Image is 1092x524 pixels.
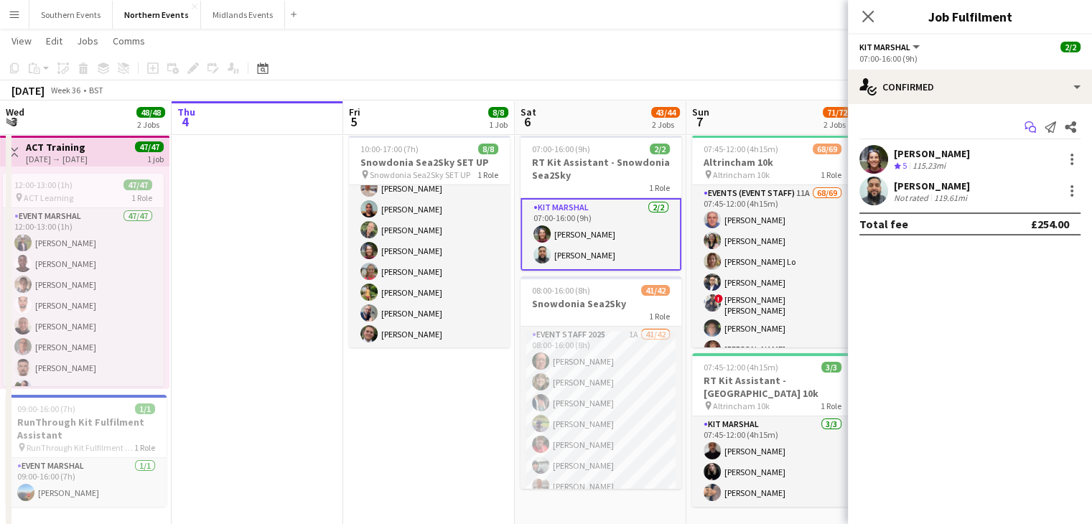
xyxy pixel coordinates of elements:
[1060,42,1081,52] span: 2/2
[175,113,195,130] span: 4
[6,458,167,507] app-card-role: Event Marshal1/109:00-16:00 (7h)[PERSON_NAME]
[650,144,670,154] span: 2/2
[107,32,151,50] a: Comms
[813,144,841,154] span: 68/69
[26,154,88,164] div: [DATE] → [DATE]
[692,135,853,347] app-job-card: 07:45-12:00 (4h15m)68/69Altrincham 10k Altrincham 10k1 RoleEvents (Event Staff)11A68/6907:45-12:0...
[714,294,723,303] span: !
[11,34,32,47] span: View
[848,7,1092,26] h3: Job Fulfilment
[692,416,853,507] app-card-role: Kit Marshal3/307:45-12:00 (4h15m)[PERSON_NAME][PERSON_NAME][PERSON_NAME]
[821,362,841,373] span: 3/3
[848,70,1092,104] div: Confirmed
[77,34,98,47] span: Jobs
[11,83,45,98] div: [DATE]
[17,403,75,414] span: 09:00-16:00 (7h)
[894,147,970,160] div: [PERSON_NAME]
[6,32,37,50] a: View
[201,1,285,29] button: Midlands Events
[478,144,498,154] span: 8/8
[692,374,853,400] h3: RT Kit Assistant - [GEOGRAPHIC_DATA] 10k
[113,34,145,47] span: Comms
[521,198,681,271] app-card-role: Kit Marshal2/207:00-16:00 (9h)[PERSON_NAME][PERSON_NAME]
[131,192,152,203] span: 1 Role
[347,113,360,130] span: 5
[859,217,908,231] div: Total fee
[47,85,83,95] span: Week 36
[477,169,498,180] span: 1 Role
[40,32,68,50] a: Edit
[704,144,778,154] span: 07:45-12:00 (4h15m)
[894,179,970,192] div: [PERSON_NAME]
[821,401,841,411] span: 1 Role
[360,144,419,154] span: 10:00-17:00 (7h)
[518,113,536,130] span: 6
[137,119,164,130] div: 2 Jobs
[692,353,853,507] app-job-card: 07:45-12:00 (4h15m)3/3RT Kit Assistant - [GEOGRAPHIC_DATA] 10k Altrincham 10k1 RoleKit Marshal3/3...
[489,119,508,130] div: 1 Job
[136,107,165,118] span: 48/48
[24,192,73,203] span: ACT Learning
[894,192,931,203] div: Not rated
[821,169,841,180] span: 1 Role
[29,1,113,29] button: Southern Events
[641,285,670,296] span: 41/42
[859,42,922,52] button: Kit Marshal
[823,119,851,130] div: 2 Jobs
[370,169,470,180] span: Snowdonia Sea2Sky SET UP
[46,34,62,47] span: Edit
[651,107,680,118] span: 43/44
[135,403,155,414] span: 1/1
[4,113,24,130] span: 3
[692,106,709,118] span: Sun
[859,53,1081,64] div: 07:00-16:00 (9h)
[713,169,770,180] span: Altrincham 10k
[27,442,134,453] span: RunThrough Kit Fulfilment Assistant
[532,285,590,296] span: 08:00-16:00 (8h)
[14,179,73,190] span: 12:00-13:00 (1h)
[652,119,679,130] div: 2 Jobs
[704,362,778,373] span: 07:45-12:00 (4h15m)
[521,156,681,182] h3: RT Kit Assistant - Snowdonia Sea2Sky
[349,135,510,347] app-job-card: 10:00-17:00 (7h)8/8Snowdonia Sea2Sky SET UP Snowdonia Sea2Sky SET UP1 RoleEvent Staff 20258/810:0...
[147,152,164,164] div: 1 job
[521,106,536,118] span: Sat
[713,401,770,411] span: Altrincham 10k
[488,107,508,118] span: 8/8
[931,192,970,203] div: 119.61mi
[649,311,670,322] span: 1 Role
[649,182,670,193] span: 1 Role
[521,276,681,489] app-job-card: 08:00-16:00 (8h)41/42Snowdonia Sea2Sky1 RoleEvent Staff 20251A41/4208:00-16:00 (8h)[PERSON_NAME][...
[532,144,590,154] span: 07:00-16:00 (9h)
[123,179,152,190] span: 47/47
[823,107,851,118] span: 71/72
[135,141,164,152] span: 47/47
[349,156,510,169] h3: Snowdonia Sea2Sky SET UP
[113,1,201,29] button: Northern Events
[6,416,167,441] h3: RunThrough Kit Fulfilment Assistant
[690,113,709,130] span: 7
[910,160,948,172] div: 115.23mi
[521,297,681,310] h3: Snowdonia Sea2Sky
[692,156,853,169] h3: Altrincham 10k
[26,141,88,154] h3: ACT Training
[6,395,167,507] app-job-card: 09:00-16:00 (7h)1/1RunThrough Kit Fulfilment Assistant RunThrough Kit Fulfilment Assistant1 RoleE...
[3,174,164,386] app-job-card: 12:00-13:00 (1h)47/47 ACT Learning1 RoleEvent Marshal47/4712:00-13:00 (1h)[PERSON_NAME][PERSON_NA...
[177,106,195,118] span: Thu
[134,442,155,453] span: 1 Role
[521,135,681,271] app-job-card: 07:00-16:00 (9h)2/2RT Kit Assistant - Snowdonia Sea2Sky1 RoleKit Marshal2/207:00-16:00 (9h)[PERSO...
[71,32,104,50] a: Jobs
[1031,217,1069,231] div: £254.00
[902,160,907,171] span: 5
[859,42,910,52] span: Kit Marshal
[89,85,103,95] div: BST
[6,106,24,118] span: Wed
[349,154,510,348] app-card-role: Event Staff 20258/810:00-17:00 (7h)[PERSON_NAME][PERSON_NAME][PERSON_NAME][PERSON_NAME][PERSON_NA...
